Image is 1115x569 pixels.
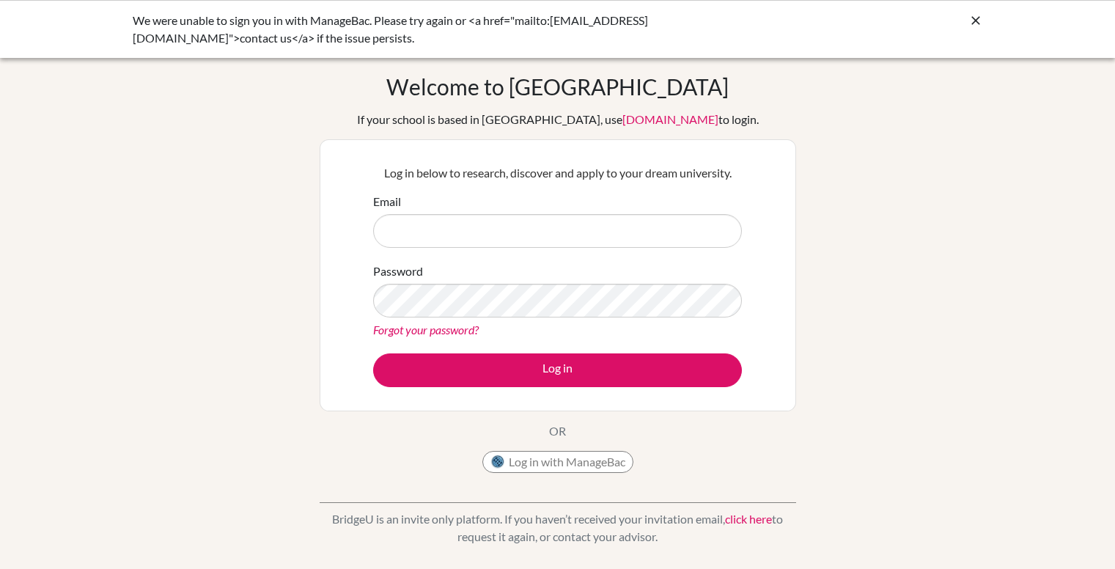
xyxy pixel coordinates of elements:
[373,323,479,337] a: Forgot your password?
[549,422,566,440] p: OR
[373,164,742,182] p: Log in below to research, discover and apply to your dream university.
[320,510,796,546] p: BridgeU is an invite only platform. If you haven’t received your invitation email, to request it ...
[622,112,718,126] a: [DOMAIN_NAME]
[725,512,772,526] a: click here
[373,193,401,210] label: Email
[357,111,759,128] div: If your school is based in [GEOGRAPHIC_DATA], use to login.
[482,451,633,473] button: Log in with ManageBac
[133,12,763,47] div: We were unable to sign you in with ManageBac. Please try again or <a href="mailto:[EMAIL_ADDRESS]...
[373,353,742,387] button: Log in
[373,263,423,280] label: Password
[386,73,729,100] h1: Welcome to [GEOGRAPHIC_DATA]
